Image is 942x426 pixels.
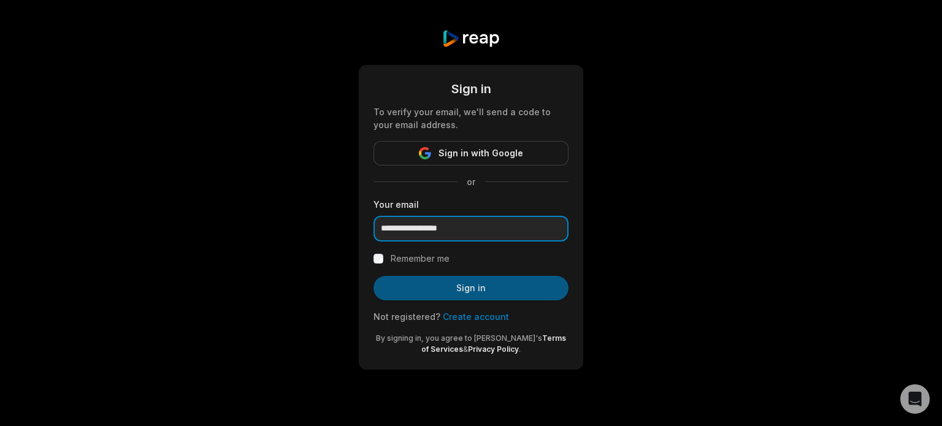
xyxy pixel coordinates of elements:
label: Your email [373,198,569,211]
span: Sign in with Google [438,146,523,161]
span: or [457,175,485,188]
label: Remember me [391,251,450,266]
img: reap [442,29,500,48]
div: Sign in [373,80,569,98]
span: & [463,344,468,354]
a: Privacy Policy [468,344,519,354]
button: Sign in [373,276,569,300]
button: Sign in with Google [373,141,569,165]
a: Terms of Services [421,333,566,354]
span: Not registered? [373,311,440,322]
div: To verify your email, we'll send a code to your email address. [373,105,569,131]
span: . [519,344,521,354]
a: Create account [443,311,509,322]
div: Open Intercom Messenger [900,384,930,414]
span: By signing in, you agree to [PERSON_NAME]'s [376,333,542,343]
